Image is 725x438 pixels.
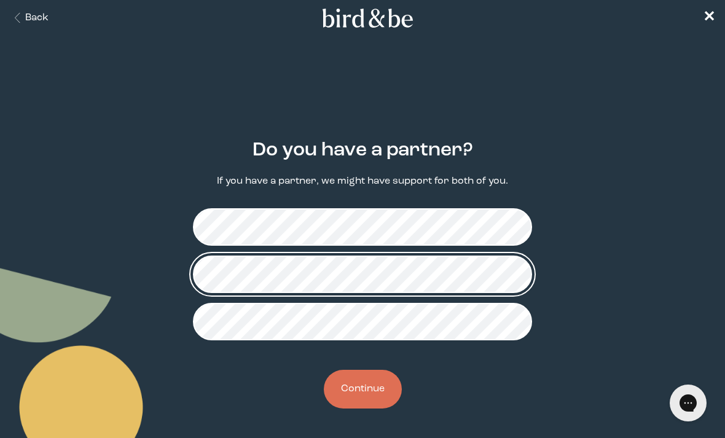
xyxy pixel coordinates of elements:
button: Back Button [10,11,49,25]
iframe: Gorgias live chat messenger [664,380,713,426]
a: ✕ [703,7,715,29]
p: If you have a partner, we might have support for both of you. [217,174,508,189]
span: ✕ [703,10,715,25]
h2: Do you have a partner? [253,136,473,165]
button: Continue [324,370,402,409]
